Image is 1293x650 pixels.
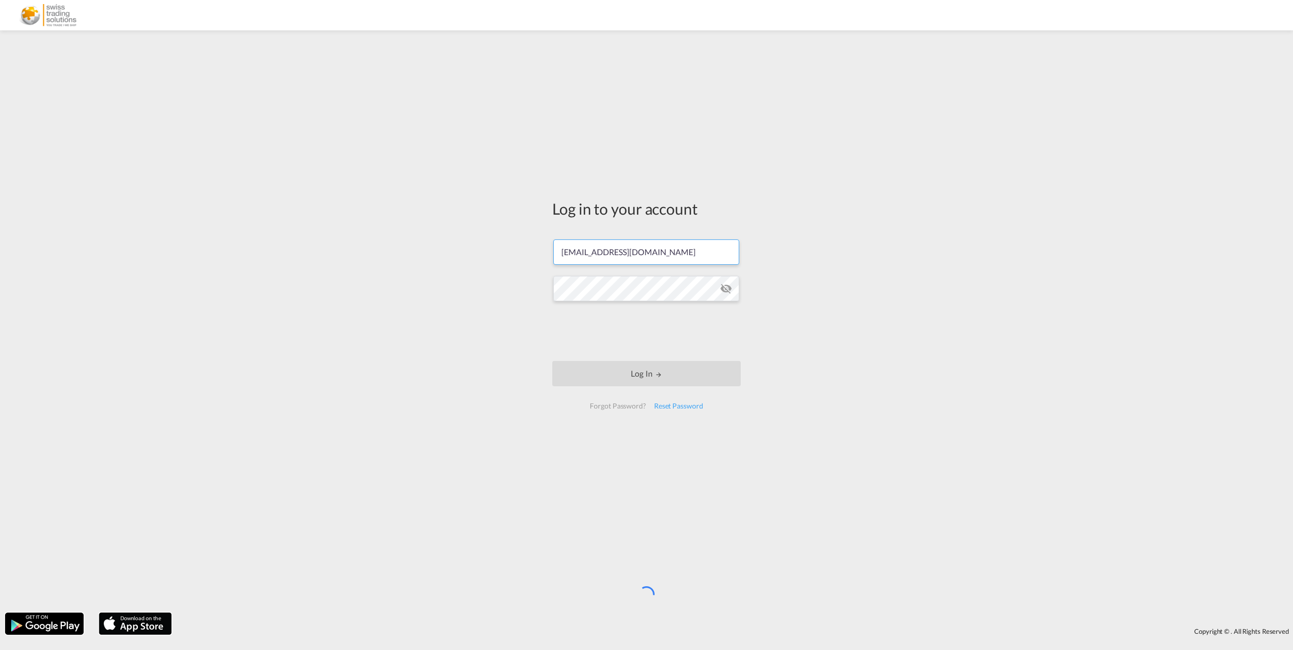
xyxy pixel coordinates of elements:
[650,397,707,415] div: Reset Password
[177,623,1293,640] div: Copyright © . All Rights Reserved
[4,612,85,636] img: google.png
[569,311,724,351] iframe: reCAPTCHA
[720,282,732,295] md-icon: icon-eye-off
[553,239,739,265] input: Enter email/phone number
[586,397,650,415] div: Forgot Password?
[15,4,84,27] img: f9751c60786011ecbe49d7ff99833a38.png
[552,198,741,219] div: Log in to your account
[98,612,173,636] img: apple.png
[552,361,741,386] button: LOGIN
